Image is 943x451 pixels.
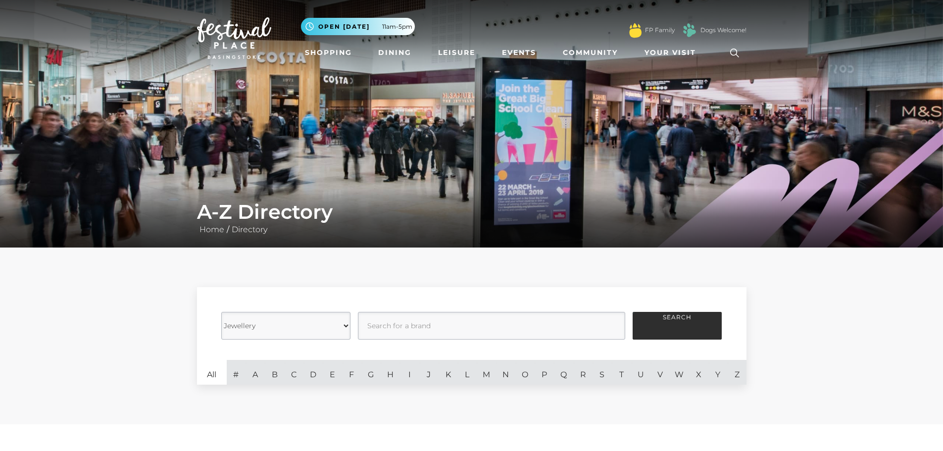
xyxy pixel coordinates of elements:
a: U [631,360,650,385]
a: E [323,360,342,385]
a: Directory [229,225,270,234]
a: Leisure [434,44,479,62]
a: V [650,360,670,385]
a: C [284,360,303,385]
span: Your Visit [645,48,696,58]
a: L [458,360,477,385]
button: Open [DATE] 11am-5pm [301,18,415,35]
a: B [265,360,284,385]
a: Z [727,360,746,385]
a: J [419,360,439,385]
a: All [197,360,227,385]
a: M [477,360,496,385]
a: Your Visit [641,44,705,62]
a: # [227,360,246,385]
a: W [670,360,689,385]
a: Community [559,44,622,62]
a: O [515,360,535,385]
a: Dogs Welcome! [700,26,746,35]
a: R [573,360,593,385]
a: Y [708,360,728,385]
a: Events [498,44,540,62]
a: T [612,360,631,385]
a: Q [554,360,573,385]
span: 11am-5pm [382,22,412,31]
a: X [689,360,708,385]
a: Home [197,225,227,234]
a: G [361,360,381,385]
h1: A-Z Directory [197,200,746,224]
div: / [190,200,754,236]
a: D [303,360,323,385]
input: Search for a brand [358,312,625,340]
a: F [342,360,361,385]
span: Open [DATE] [318,22,370,31]
a: A [246,360,265,385]
a: P [535,360,554,385]
img: Festival Place Logo [197,17,271,59]
a: Shopping [301,44,356,62]
button: Search [633,312,722,340]
a: I [400,360,419,385]
a: FP Family [645,26,675,35]
a: N [496,360,515,385]
a: H [381,360,400,385]
a: Dining [374,44,415,62]
a: S [593,360,612,385]
a: K [439,360,458,385]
